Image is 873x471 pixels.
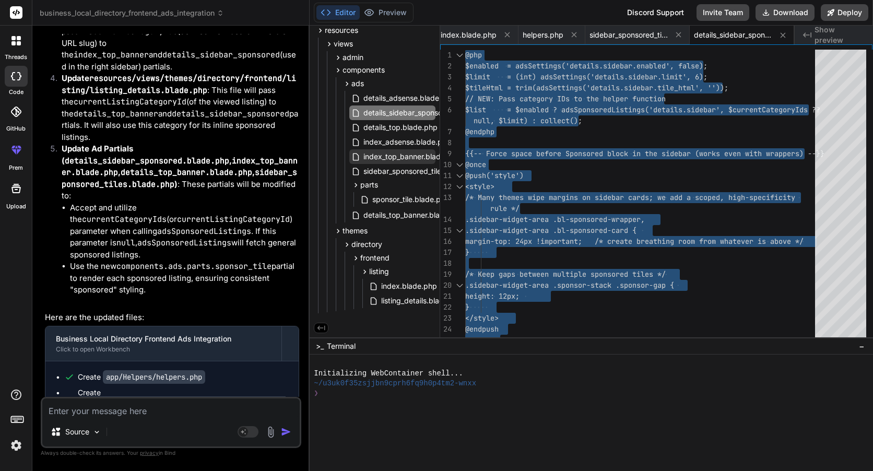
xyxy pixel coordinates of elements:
[116,238,135,248] code: null
[314,369,463,379] span: Initializing WebContainer shell...
[56,334,271,344] div: Business Local Directory Frontend Ads Integration
[371,193,451,206] span: sponsor_tile.blade.php
[172,109,289,119] code: details_sidebar_sponsored
[857,338,867,355] button: −
[756,4,815,21] button: Download
[465,61,666,70] span: $enabled = adsSettings('details.sidebar.enabled
[465,269,649,279] span: /* Keep gaps between multiple sponsored tile
[523,30,563,40] span: helpers.php
[362,136,452,148] span: index_adsense.blade.php
[440,137,452,148] div: 8
[9,163,23,172] label: prem
[265,426,277,438] img: attachment
[6,202,26,211] label: Upload
[440,258,452,269] div: 18
[440,291,452,302] div: 21
[103,370,205,384] code: app/Helpers/helpers.php
[380,280,438,292] span: index.blade.php
[465,50,482,60] span: @php
[440,61,452,72] div: 2
[45,326,281,361] button: Business Local Directory Frontend Ads IntegrationClick to open Workbench
[360,180,378,190] span: parts
[334,39,353,49] span: views
[62,167,297,190] code: sidebar_sponsored_tiles.blade.php
[56,345,271,354] div: Click to open Workbench
[440,280,452,291] div: 20
[440,324,452,335] div: 24
[82,214,167,225] code: currentCategoryIds
[465,215,645,224] span: .sidebar-widget-area .bl-sponsored-wrapper,
[351,78,364,89] span: ads
[162,50,280,60] code: details_sidebar_sponsored
[440,302,452,313] div: 22
[440,181,452,192] div: 12
[465,160,486,169] span: @once
[140,450,159,456] span: privacy
[666,61,707,70] span: ', false);
[465,105,666,114] span: $list = $enabled ? adsSponsoredListings('det
[666,105,820,114] span: ails.sidebar', $currentCategoryIds ??
[453,280,466,291] div: Click to collapse the range.
[465,171,524,180] span: @push('style')
[74,50,149,60] code: index_top_banner
[362,150,462,163] span: index_top_banner.blade.php
[674,149,824,158] span: ebar (works even with wrappers) --}}
[121,167,252,178] code: details_top_banner.blade.php
[621,4,690,21] div: Discord Support
[453,159,466,170] div: Click to collapse the range.
[694,30,772,40] span: details_sidebar_sponsored.blade.php
[465,302,469,312] span: }
[649,193,795,202] span: ; we add a scoped, high-specificity
[62,73,296,96] code: resources/views/themes/directory/frontend/listing/listing_details.blade.php
[465,72,666,81] span: $limit = (int) adsSettings('details.sidebar.l
[281,427,291,437] img: icon
[369,266,389,277] span: listing
[40,8,224,18] span: business_local_directory_frontend_ads_integration
[440,126,452,137] div: 7
[441,30,497,40] span: index.blade.php
[641,237,804,246] span: reathing room from whatever is above */
[440,159,452,170] div: 10
[440,335,452,346] div: 25
[5,53,27,62] label: threads
[440,170,452,181] div: 11
[440,269,452,280] div: 19
[325,25,358,36] span: resources
[343,226,368,236] span: themes
[314,388,319,398] span: ❯
[327,341,356,351] span: Terminal
[440,148,452,159] div: 9
[9,88,23,97] label: code
[465,335,499,345] span: @endonce
[465,94,666,103] span: // NEW: Pass category IDs to the helper function
[53,143,299,308] li: : These partials will be modified to:
[53,2,299,73] li: : This file will be updated to correctly pass the (derived from search filters or URL slug) to th...
[440,313,452,324] div: 23
[465,248,469,257] span: }
[440,247,452,258] div: 17
[177,214,290,225] code: currentListingCategoryId
[453,181,466,192] div: Click to collapse the range.
[7,437,25,454] img: settings
[490,204,520,213] span: rule */
[362,92,456,104] span: details_adsense.blade.php
[465,313,499,323] span: </style>
[78,396,286,420] code: resources/views/components/ads/parts/sponsor_tile.blade.php
[74,97,186,107] code: currentListingCategoryId
[666,83,728,92] span: le_html', ''));
[465,324,499,334] span: @endpush
[351,239,382,250] span: directory
[440,104,452,115] div: 6
[589,30,668,40] span: sidebar_sponsored_tiles.blade.php
[78,387,288,419] div: Create
[465,226,636,235] span: .sidebar-widget-area .bl-sponsored-card {
[65,156,229,166] code: details_sidebar_sponsored.blade.php
[697,4,749,21] button: Invite Team
[362,209,465,221] span: details_top_banner.blade.php
[314,379,476,388] span: ~/u3uk0f35zsjjbn9cprh6fq9h0p4tm2-wnxx
[465,83,666,92] span: $tileHtml = trim(adsSettings('details.sidebar.ti
[362,121,439,134] span: details_top.blade.php
[440,72,452,83] div: 3
[440,214,452,225] div: 14
[440,192,452,203] div: 13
